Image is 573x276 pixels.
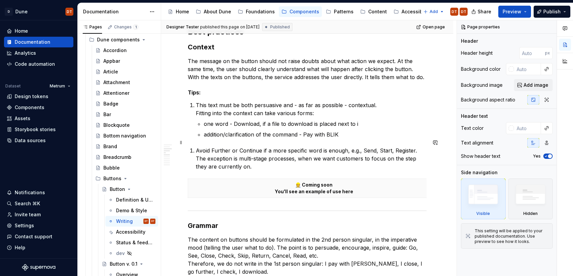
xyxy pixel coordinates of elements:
[110,186,125,193] div: Button
[15,28,28,34] div: Home
[391,6,434,17] a: Accessibility
[165,5,420,18] div: Page tree
[15,137,46,144] div: Data sources
[93,77,158,88] a: Attachment
[83,8,146,15] div: Documentation
[50,83,65,89] span: Metrum
[166,24,199,30] span: Designer Tester
[514,122,541,134] input: Auto
[22,264,55,271] svg: Supernova Logo
[4,124,73,135] a: Storybook stories
[461,38,478,44] div: Header
[543,8,561,15] span: Publish
[270,24,290,30] span: Published
[103,58,120,64] div: Appbar
[1,4,76,19] button: DDuneDT
[105,248,158,259] a: dev
[475,228,548,244] div: This setting will be applied to your published documentation. Use preview to see how it looks.
[461,153,500,160] div: Show header text
[15,211,41,218] div: Invite team
[545,50,550,56] p: px
[15,8,28,15] div: Dune
[15,126,56,133] div: Storybook stories
[15,61,55,67] div: Code automation
[4,26,73,36] a: Home
[93,173,158,184] div: Buttons
[103,79,130,86] div: Attachment
[97,36,140,43] div: Dune components
[93,88,158,98] a: Attentioner
[15,93,48,100] div: Design tokens
[93,98,158,109] a: Badge
[200,24,259,30] div: published this page on [DATE]
[534,6,570,18] button: Publish
[4,187,73,198] button: Notifications
[116,218,133,225] div: Writing
[204,120,427,128] p: one word - Download, if a file to download is placed next to i
[498,6,531,18] button: Preview
[4,48,73,58] a: Analytics
[476,211,490,216] div: Visible
[99,184,158,195] a: Button
[103,132,146,139] div: Bottom navigation
[93,45,158,56] a: Accordion
[402,8,431,15] div: Accessibility
[468,6,496,18] button: Share
[116,250,125,257] div: dev
[145,218,148,225] div: DT
[430,9,438,14] span: Add
[4,37,73,47] a: Documentation
[103,68,118,75] div: Article
[15,200,40,207] div: Search ⌘K
[93,120,158,130] a: Blockquote
[461,50,493,56] div: Header height
[4,198,73,209] button: Search ⌘K
[4,242,73,253] button: Help
[519,47,545,59] input: Auto
[368,8,387,15] div: Content
[83,24,102,30] div: Pages
[15,189,45,196] div: Notifications
[103,154,131,161] div: Breadcrumb
[99,259,158,269] a: Button v. 0.1
[4,135,73,146] a: Data sources
[103,165,120,171] div: Bubble
[103,100,118,107] div: Badge
[93,163,158,173] a: Bubble
[4,220,73,231] a: Settings
[151,218,154,225] div: DT
[103,175,121,182] div: Buttons
[461,113,488,119] div: Header text
[103,47,127,54] div: Accordion
[279,6,322,17] a: Components
[461,66,501,72] div: Background color
[165,6,192,17] a: Home
[4,59,73,69] a: Code automation
[461,9,466,14] div: DT
[5,8,13,16] div: D
[133,24,138,30] span: 1
[4,113,73,124] a: Assets
[523,211,538,216] div: Hidden
[192,182,436,195] p: 👷 Coming soon You'll see an example of use here
[323,6,356,17] a: Patterns
[67,9,72,14] div: DT
[290,8,319,15] div: Components
[105,227,158,237] a: Accessibility
[452,9,457,14] div: DT
[421,7,446,16] button: Add
[334,8,354,15] div: Patterns
[461,140,493,146] div: Text alignment
[110,261,137,267] div: Button v. 0.1
[196,101,427,117] p: This text must be both persuasive and - as far as possible - contextual. Fitting into the context...
[4,231,73,242] button: Contact support
[235,6,277,17] a: Foundations
[461,82,503,88] div: Background image
[116,229,145,235] div: Accessibility
[533,154,541,159] label: Yes
[93,56,158,66] a: Appbar
[116,197,154,203] div: Definition & Usage
[246,8,275,15] div: Foundations
[15,233,52,240] div: Contact support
